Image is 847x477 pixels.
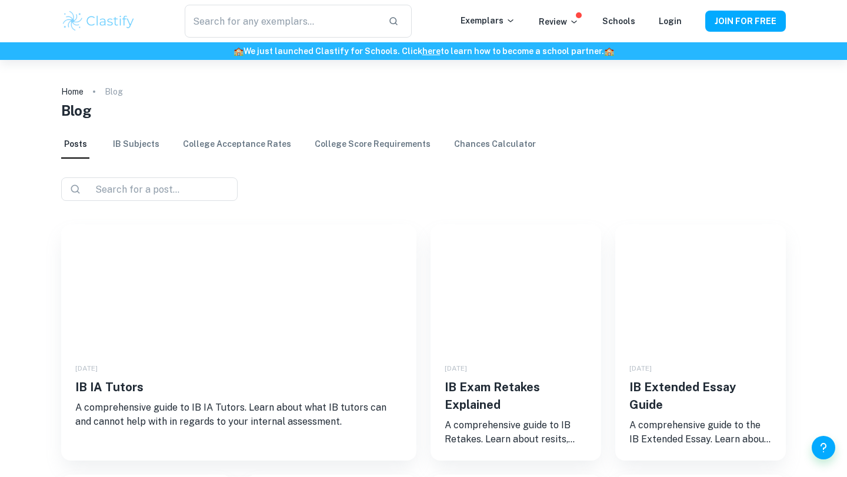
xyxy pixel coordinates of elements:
[812,436,835,459] button: Help and Feedback
[75,363,402,374] div: [DATE]
[629,418,772,446] p: A comprehensive guide to the IB Extended Essay. Learn about what the EE is, its writing procedure...
[705,11,786,32] button: JOIN FOR FREE
[659,16,682,26] a: Login
[629,378,772,414] h5: IB Extended Essay Guide
[91,181,199,197] input: Search for a post...
[234,46,244,56] span: 🏫
[231,188,234,190] button: Open
[113,130,159,159] a: IB Subjects
[2,45,845,58] h6: We just launched Clastify for Schools. Click to learn how to become a school partner.
[445,378,587,414] h5: IB Exam Retakes Explained
[422,46,441,56] a: here
[61,224,416,342] img: IB IA Tutors
[431,224,601,461] a: IB Exam Retakes Explained[DATE]IB Exam Retakes ExplainedA comprehensive guide to IB Retakes. Lear...
[183,130,291,159] a: College Acceptance Rates
[61,224,416,461] a: IB IA Tutors[DATE]IB IA TutorsA comprehensive guide to IB IA Tutors. Learn about what IB tutors c...
[75,401,402,429] p: A comprehensive guide to IB IA Tutors. Learn about what IB tutors can and cannot help with in reg...
[61,83,84,100] a: Home
[61,9,136,33] img: Clastify logo
[315,130,431,159] a: College Score Requirements
[454,130,536,159] a: Chances Calculator
[61,130,89,159] a: Posts
[602,16,635,26] a: Schools
[539,15,579,28] p: Review
[75,378,402,396] h5: IB IA Tutors
[615,224,786,461] a: IB Extended Essay Guide[DATE]IB Extended Essay GuideA comprehensive guide to the IB Extended Essa...
[61,100,786,121] h1: Blog
[185,5,379,38] input: Search for any exemplars...
[431,224,601,342] img: IB Exam Retakes Explained
[461,14,515,27] p: Exemplars
[445,363,587,374] div: [DATE]
[445,418,587,446] p: A comprehensive guide to IB Retakes. Learn about resits, when they take place, how many times you...
[629,363,772,374] div: [DATE]
[105,85,123,98] p: Blog
[604,46,614,56] span: 🏫
[615,224,786,342] img: IB Extended Essay Guide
